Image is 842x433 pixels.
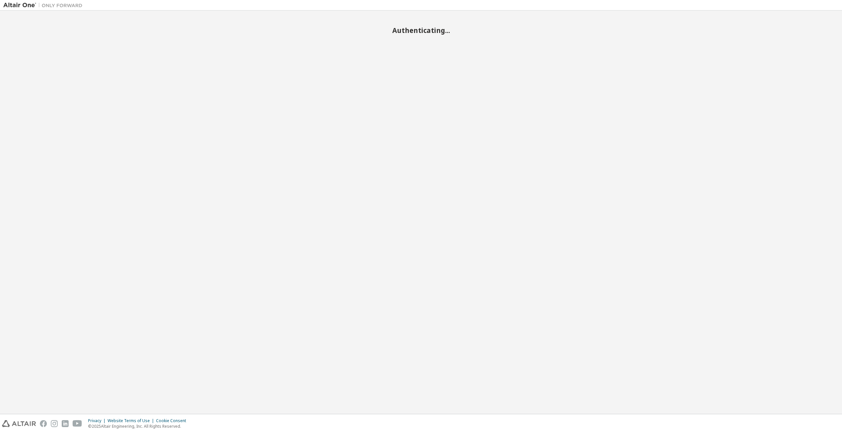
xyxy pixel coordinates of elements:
img: instagram.svg [51,420,58,427]
img: altair_logo.svg [2,420,36,427]
img: Altair One [3,2,86,9]
div: Website Terms of Use [108,418,156,423]
div: Privacy [88,418,108,423]
img: linkedin.svg [62,420,69,427]
p: © 2025 Altair Engineering, Inc. All Rights Reserved. [88,423,190,429]
h2: Authenticating... [3,26,839,35]
img: facebook.svg [40,420,47,427]
img: youtube.svg [73,420,82,427]
div: Cookie Consent [156,418,190,423]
